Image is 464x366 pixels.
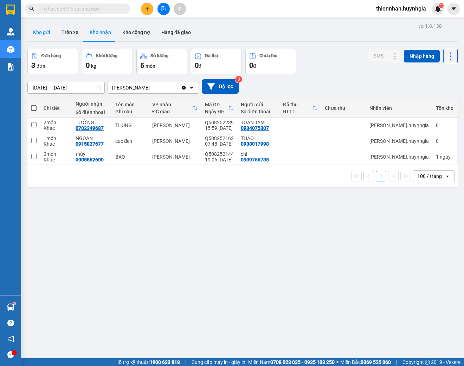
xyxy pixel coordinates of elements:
div: Số lượng [150,53,168,58]
div: Tên món [115,102,145,107]
span: đơn [37,63,45,69]
div: Số điện thoại [76,109,108,115]
sup: 1 [439,3,444,8]
div: 0 [436,138,453,144]
div: ver 1.8.138 [418,22,442,30]
div: 0909766735 [241,157,269,162]
div: 1 [436,154,453,160]
div: Khác [44,157,69,162]
div: 0934075307 [241,125,269,131]
div: Người gửi [241,102,276,107]
div: 2 món [44,120,69,125]
div: Khối lượng [96,53,117,58]
div: Ngày ĐH [205,109,228,114]
span: 0 [86,61,90,69]
div: CHÚ BẢO [67,14,116,23]
div: 0915827677 [76,141,104,147]
button: aim [174,3,186,15]
div: [PERSON_NAME] [112,84,150,91]
div: 0 [436,122,453,128]
span: Hỗ trợ kỹ thuật: [115,358,180,366]
div: 100 / trang [417,173,442,180]
div: 0702349687 [76,125,104,131]
div: BAO [115,154,145,160]
button: 1 [376,171,386,181]
div: Q508252144 [205,151,234,157]
div: 2 món [44,151,69,157]
span: kg [91,63,96,69]
button: Nhập hàng [404,50,440,62]
div: chi [241,151,276,157]
div: 0905852600 [76,157,104,162]
span: copyright [425,360,430,365]
button: Chưa thu0đ [245,49,296,74]
span: | [185,358,186,366]
span: aim [177,6,182,11]
span: | [396,358,397,366]
button: caret-down [447,3,460,15]
div: 0972913994 [67,23,116,33]
button: Hàng đã giao [156,24,196,41]
button: Khối lượng0kg [82,49,133,74]
th: Toggle SortBy [201,99,237,118]
span: Gửi: [6,6,17,13]
div: Quận 5 [67,6,116,14]
sup: 1 [13,302,15,305]
button: Trên xe [56,24,84,41]
div: HTTT [283,109,312,114]
div: Q508252162 [205,135,234,141]
div: Khác [44,125,69,131]
span: Nhận: [67,7,84,14]
span: caret-down [451,6,457,12]
button: Bộ lọc [202,79,239,94]
strong: 0708 023 035 - 0935 103 250 [270,359,335,365]
span: 0 [195,61,199,69]
span: notification [7,335,14,342]
button: plus [141,3,153,15]
img: warehouse-icon [7,28,14,35]
span: 0 [249,61,253,69]
span: thiennhan.huynhgia [370,4,432,13]
div: THÙNG [115,122,145,128]
img: solution-icon [7,63,14,71]
button: SMS [368,49,389,62]
div: Chi tiết [44,105,69,111]
span: search [29,6,34,11]
button: Đơn hàng3đơn [27,49,78,74]
div: Mã GD [205,102,228,107]
input: Tìm tên, số ĐT hoặc mã đơn [39,5,122,13]
div: 15:59 [DATE] [205,125,234,131]
button: Kho công nợ [117,24,156,41]
div: Chưa thu [325,105,362,111]
div: nguyen.huynhgia [369,122,429,128]
div: Số điện thoại [241,109,276,114]
div: 210.000 [5,44,63,53]
input: Select a date range. [28,82,104,93]
div: Nhân viên [369,105,429,111]
button: file-add [157,3,170,15]
div: 0972913994 [6,30,62,40]
div: Ghi chú [115,109,145,114]
svg: Clear value [181,85,187,91]
span: ngày [440,154,451,160]
div: [PERSON_NAME] [152,154,198,160]
div: Đã thu [283,102,312,107]
div: [PERSON_NAME] [6,6,62,22]
div: TOÀN TÂM [241,120,276,125]
div: 19:06 [DATE] [205,157,234,162]
div: thủy [76,151,108,157]
div: Q508252239 [205,120,234,125]
span: message [7,351,14,358]
span: Đã thu : [5,45,27,52]
input: Selected Diên Khánh. [150,84,151,91]
span: món [146,63,155,69]
div: Tồn kho [436,105,453,111]
img: icon-new-feature [435,6,441,12]
button: Số lượng5món [136,49,187,74]
span: 5 [140,61,144,69]
div: Khác [44,141,69,147]
strong: 0369 525 060 [361,359,391,365]
svg: open [189,85,194,91]
div: 0938017998 [241,141,269,147]
button: Kho nhận [84,24,117,41]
